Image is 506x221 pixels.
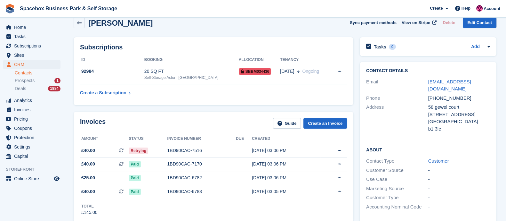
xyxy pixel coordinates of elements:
[3,96,60,105] a: menu
[129,189,141,195] span: Paid
[399,17,438,28] a: View on Stripe
[239,55,280,65] th: Allocation
[14,32,52,41] span: Tasks
[6,166,64,173] span: Storefront
[252,147,320,154] div: [DATE] 03:06 PM
[428,125,490,133] div: b1 3le
[402,20,430,26] span: View on Stripe
[302,69,319,74] span: Ongoing
[428,194,490,201] div: -
[14,51,52,60] span: Sites
[167,188,236,195] div: 1BD90CAC-6783
[144,68,239,75] div: 20 SQ FT
[15,77,60,84] a: Prospects 1
[81,188,95,195] span: £40.00
[14,133,52,142] span: Protection
[14,105,52,114] span: Invoices
[15,78,35,84] span: Prospects
[463,17,496,28] a: Edit Contact
[167,174,236,181] div: 1BD90CAC-6782
[484,5,500,12] span: Account
[236,134,252,144] th: Due
[81,203,98,209] div: Total
[428,158,449,164] a: Customer
[3,124,60,133] a: menu
[428,176,490,183] div: -
[3,142,60,151] a: menu
[129,175,141,181] span: Paid
[3,115,60,123] a: menu
[462,5,470,12] span: Help
[440,17,458,28] button: Delete
[280,68,294,75] span: [DATE]
[428,118,490,125] div: [GEOGRAPHIC_DATA]
[80,87,131,99] a: Create a Subscription
[88,19,153,27] h2: [PERSON_NAME]
[366,203,428,211] div: Accounting Nominal Code
[144,75,239,81] div: Self-Storage Aston, [GEOGRAPHIC_DATA]
[80,55,144,65] th: ID
[129,134,167,144] th: Status
[5,4,15,13] img: stora-icon-8386f47178a22dfd0bd8f6a31ec36ba5ce8667c1dd55bd0f319d3a0aa187defe.svg
[366,68,490,73] h2: Contact Details
[15,85,60,92] a: Deals 1884
[80,118,106,129] h2: Invoices
[280,55,330,65] th: Tenancy
[366,167,428,174] div: Customer Source
[167,161,236,167] div: 1BD90CAC-7170
[81,147,95,154] span: £40.00
[252,188,320,195] div: [DATE] 03:05 PM
[428,185,490,192] div: -
[3,133,60,142] a: menu
[366,185,428,192] div: Marketing Source
[81,161,95,167] span: £40.00
[366,78,428,93] div: Email
[81,174,95,181] span: £25.00
[14,124,52,133] span: Coupons
[374,44,386,50] h2: Tasks
[366,104,428,132] div: Address
[3,23,60,32] a: menu
[167,134,236,144] th: Invoice number
[428,79,471,92] a: [EMAIL_ADDRESS][DOMAIN_NAME]
[366,176,428,183] div: Use Case
[14,96,52,105] span: Analytics
[428,95,490,102] div: [PHONE_NUMBER]
[81,209,98,216] div: £145.00
[53,175,60,183] a: Preview store
[14,115,52,123] span: Pricing
[48,86,60,91] div: 1884
[14,152,52,161] span: Capital
[15,70,60,76] a: Contacts
[366,194,428,201] div: Customer Type
[476,5,483,12] img: Avishka Chauhan
[14,142,52,151] span: Settings
[3,152,60,161] a: menu
[14,60,52,69] span: CRM
[80,89,126,96] div: Create a Subscription
[3,105,60,114] a: menu
[14,41,52,50] span: Subscriptions
[350,17,397,28] button: Sync payment methods
[3,174,60,183] a: menu
[14,174,52,183] span: Online Store
[303,118,347,129] a: Create an Invoice
[252,174,320,181] div: [DATE] 03:06 PM
[3,60,60,69] a: menu
[471,43,480,51] a: Add
[366,157,428,165] div: Contact Type
[252,134,320,144] th: Created
[366,146,490,153] h2: About
[80,44,347,51] h2: Subscriptions
[389,44,396,50] div: 0
[3,51,60,60] a: menu
[239,68,271,75] span: SBBM03-H36
[3,32,60,41] a: menu
[54,78,60,83] div: 1
[3,41,60,50] a: menu
[428,167,490,174] div: -
[428,203,490,211] div: -
[144,55,239,65] th: Booking
[428,104,490,118] div: 58 gewel court [STREET_ADDRESS]
[252,161,320,167] div: [DATE] 03:06 PM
